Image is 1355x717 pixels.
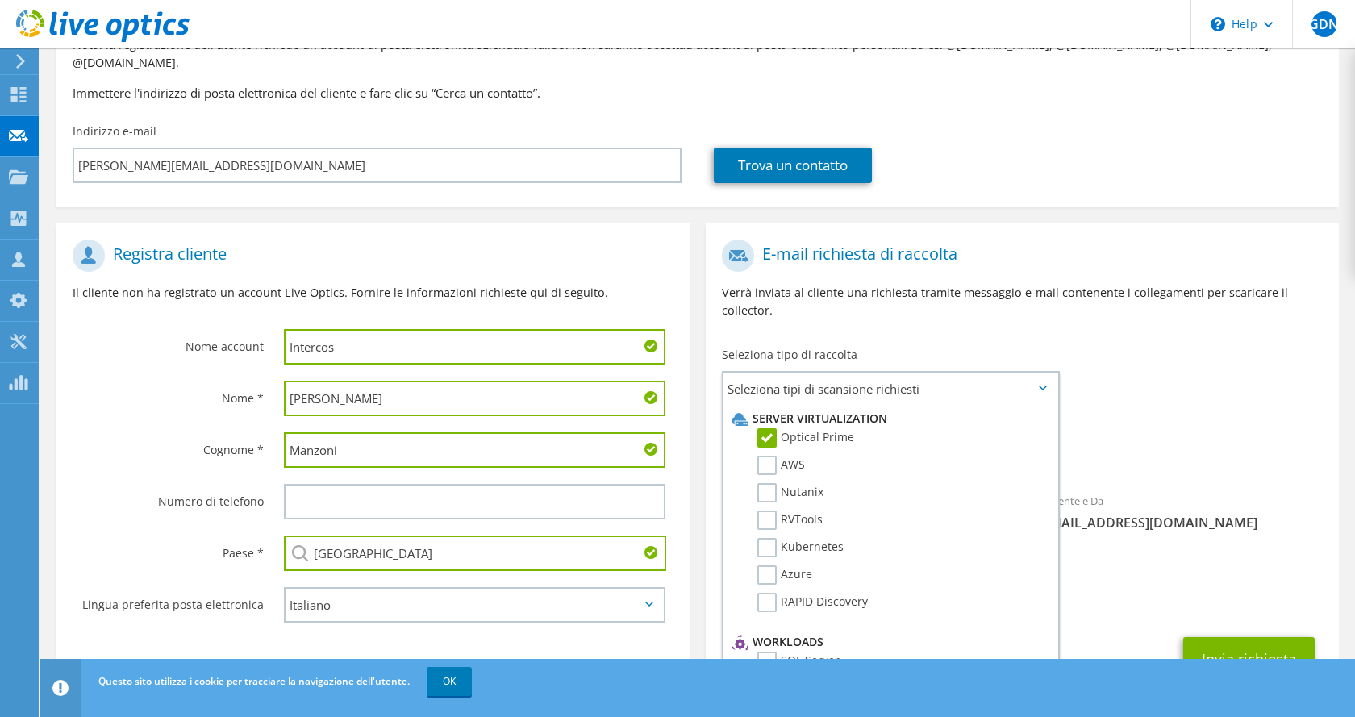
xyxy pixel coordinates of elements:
label: RAPID Discovery [757,593,868,612]
label: SQL Server [757,652,840,671]
span: [EMAIL_ADDRESS][DOMAIN_NAME] [1038,514,1322,531]
p: Verrà inviata al cliente una richiesta tramite messaggio e-mail contenente i collegamenti per sca... [722,284,1323,319]
span: Seleziona tipi di scansione richiesti [723,373,1057,405]
h3: Immettere l'indirizzo di posta elettronica del cliente e fare clic su “Cerca un contatto”. [73,84,1323,102]
span: Questo sito utilizza i cookie per tracciare la navigazione dell'utente. [98,674,410,688]
h1: E-mail richiesta di raccolta [722,240,1315,272]
p: Il cliente non ha registrato un account Live Optics. Fornire le informazioni richieste qui di seg... [73,284,673,302]
a: OK [427,667,472,696]
label: Nome * [73,381,264,406]
label: Optical Prime [757,428,854,448]
button: Invia richiesta [1183,637,1315,681]
label: Cognome * [73,432,264,458]
label: Paese * [73,536,264,561]
div: Cc e Rispondi [706,565,1339,621]
div: A [706,484,1022,557]
label: Lingua preferita posta elettronica [73,587,264,613]
label: Indirizzo e-mail [73,123,156,140]
label: Nutanix [757,483,823,502]
h1: Registra cliente [73,240,665,272]
label: Seleziona tipo di raccolta [722,347,857,363]
div: Mittente e Da [1022,484,1338,540]
li: Workloads [728,632,1049,652]
label: Numero di telefono [73,484,264,510]
svg: \n [1211,17,1225,31]
label: Azure [757,565,812,585]
li: Server Virtualization [728,409,1049,428]
label: RVTools [757,511,823,530]
label: AWS [757,456,805,475]
span: GDN [1311,11,1337,37]
label: Kubernetes [757,538,844,557]
div: Raccolte richieste [706,411,1339,476]
p: Nota: la registrazione dell'utente richiede un account di posta elettronica aziendale valido. Non... [73,36,1323,72]
a: Trova un contatto [714,148,872,183]
label: Nome account [73,329,264,355]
